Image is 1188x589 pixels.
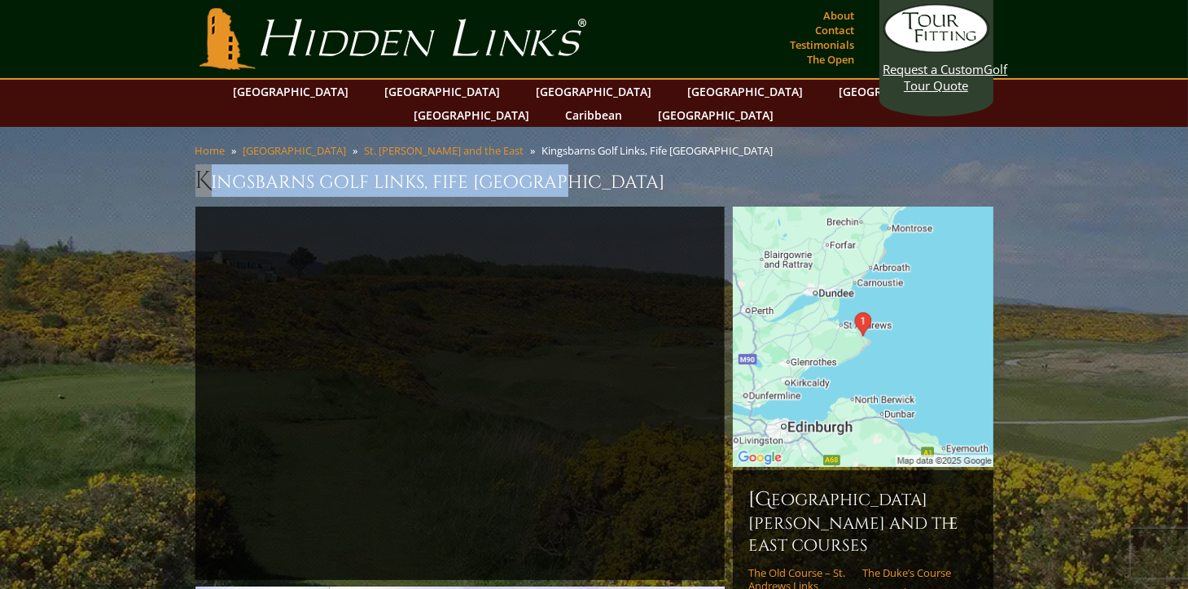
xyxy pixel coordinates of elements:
a: About [820,4,859,27]
a: [GEOGRAPHIC_DATA] [406,103,538,127]
a: [GEOGRAPHIC_DATA] [377,80,509,103]
a: Request a CustomGolf Tour Quote [883,4,989,94]
img: Google Map of Kingsbarns Golf Links, Fife, Scotland, United Kingdom [733,207,993,467]
a: St. [PERSON_NAME] and the East [365,143,524,158]
a: [GEOGRAPHIC_DATA] [226,80,357,103]
a: Caribbean [558,103,631,127]
span: Request a Custom [883,61,984,77]
a: The Duke’s Course [863,566,967,579]
a: Contact [812,19,859,41]
h1: Kingsbarns Golf Links, Fife [GEOGRAPHIC_DATA] [195,164,993,197]
a: Testimonials [787,33,859,56]
a: [GEOGRAPHIC_DATA] [243,143,347,158]
li: Kingsbarns Golf Links, Fife [GEOGRAPHIC_DATA] [542,143,780,158]
a: Home [195,143,226,158]
a: [GEOGRAPHIC_DATA] [528,80,660,103]
a: [GEOGRAPHIC_DATA] [651,103,783,127]
h6: [GEOGRAPHIC_DATA][PERSON_NAME] and the East Courses [749,486,977,556]
a: [GEOGRAPHIC_DATA] [831,80,963,103]
a: [GEOGRAPHIC_DATA] [680,80,812,103]
a: The Open [804,48,859,71]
